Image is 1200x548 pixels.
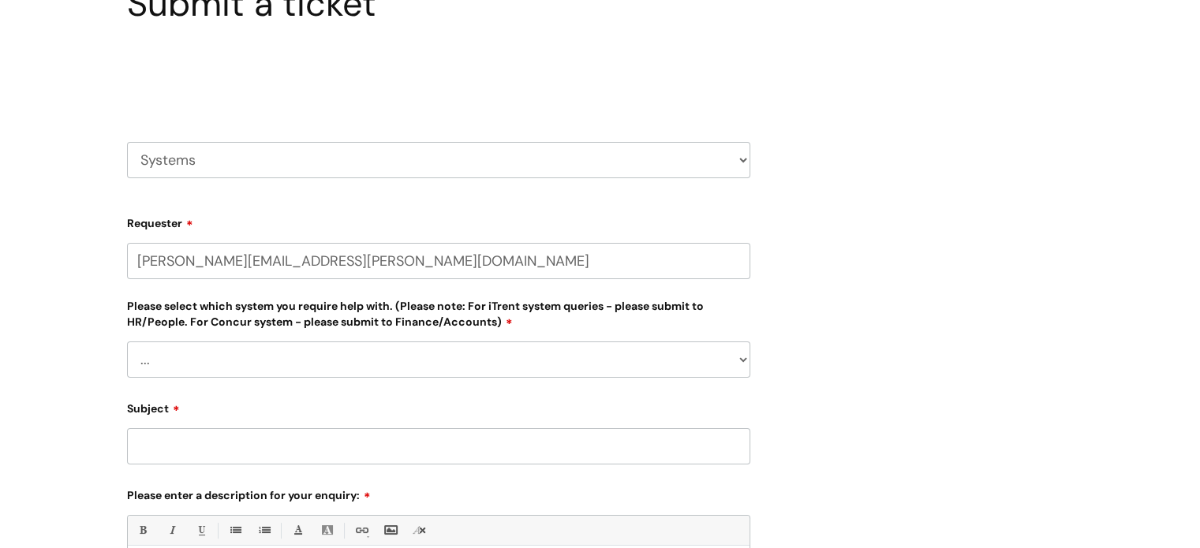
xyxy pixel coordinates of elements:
[254,520,274,540] a: 1. Ordered List (Ctrl-Shift-8)
[127,62,750,91] h2: Select issue type
[127,211,750,230] label: Requester
[127,397,750,416] label: Subject
[380,520,400,540] a: Insert Image...
[351,520,371,540] a: Link
[127,483,750,502] label: Please enter a description for your enquiry:
[317,520,337,540] a: Back Color
[133,520,152,540] a: Bold (Ctrl-B)
[127,296,750,329] label: Please select which system you require help with. (Please note: For iTrent system queries - pleas...
[191,520,211,540] a: Underline(Ctrl-U)
[162,520,181,540] a: Italic (Ctrl-I)
[288,520,308,540] a: Font Color
[127,243,750,279] input: Email
[409,520,429,540] a: Remove formatting (Ctrl-\)
[225,520,245,540] a: • Unordered List (Ctrl-Shift-7)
